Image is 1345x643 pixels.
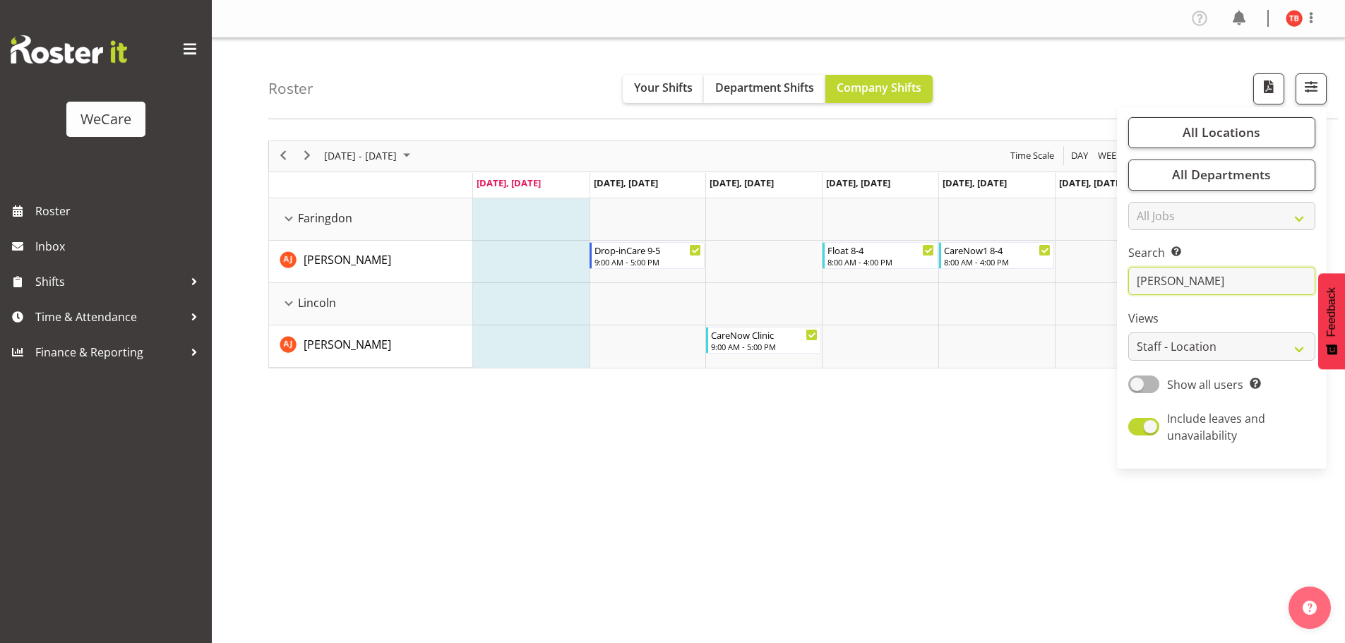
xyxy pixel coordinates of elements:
[269,198,473,241] td: Faringdon resource
[1318,273,1345,369] button: Feedback - Show survey
[825,75,933,103] button: Company Shifts
[1253,73,1284,104] button: Download a PDF of the roster according to the set date range.
[1183,124,1260,140] span: All Locations
[826,176,890,189] span: [DATE], [DATE]
[35,200,205,222] span: Roster
[295,141,319,171] div: next period
[1128,244,1315,261] label: Search
[268,80,313,97] h4: Roster
[298,294,336,311] span: Lincoln
[823,242,938,269] div: Amy Johannsen"s event - Float 8-4 Begin From Thursday, October 9, 2025 at 8:00:00 AM GMT+13:00 En...
[268,140,1289,368] div: Timeline Week of October 6, 2025
[634,80,693,95] span: Your Shifts
[706,327,821,354] div: Amy Johannsen"s event - CareNow Clinic Begin From Wednesday, October 8, 2025 at 9:00:00 AM GMT+13...
[274,147,293,164] button: Previous
[35,306,184,327] span: Time & Attendance
[944,256,1051,268] div: 8:00 AM - 4:00 PM
[704,75,825,103] button: Department Shifts
[319,141,419,171] div: October 06 - 12, 2025
[323,147,398,164] span: [DATE] - [DATE]
[1128,117,1315,148] button: All Locations
[1167,411,1265,443] span: Include leaves and unavailability
[590,242,705,269] div: Amy Johannsen"s event - Drop-inCare 9-5 Begin From Tuesday, October 7, 2025 at 9:00:00 AM GMT+13:...
[594,243,701,257] div: Drop-inCare 9-5
[477,176,541,189] span: [DATE], [DATE]
[304,252,391,268] span: [PERSON_NAME]
[1128,160,1315,191] button: All Departments
[473,198,1288,368] table: Timeline Week of October 6, 2025
[271,141,295,171] div: previous period
[304,336,391,353] a: [PERSON_NAME]
[939,242,1054,269] div: Amy Johannsen"s event - CareNow1 8-4 Begin From Friday, October 10, 2025 at 8:00:00 AM GMT+13:00 ...
[594,176,658,189] span: [DATE], [DATE]
[594,256,701,268] div: 9:00 AM - 5:00 PM
[35,236,205,257] span: Inbox
[1128,267,1315,295] input: Search
[269,283,473,325] td: Lincoln resource
[710,176,774,189] span: [DATE], [DATE]
[711,327,818,342] div: CareNow Clinic
[711,341,818,352] div: 9:00 AM - 5:00 PM
[269,241,473,283] td: Amy Johannsen resource
[1286,10,1303,27] img: tyla-boyd11707.jpg
[11,35,127,64] img: Rosterit website logo
[1070,147,1089,164] span: Day
[1008,147,1057,164] button: Time Scale
[304,251,391,268] a: [PERSON_NAME]
[1069,147,1091,164] button: Timeline Day
[827,256,934,268] div: 8:00 AM - 4:00 PM
[298,147,317,164] button: Next
[322,147,417,164] button: October 2025
[1096,147,1123,164] span: Week
[944,243,1051,257] div: CareNow1 8-4
[837,80,921,95] span: Company Shifts
[80,109,131,130] div: WeCare
[1059,176,1123,189] span: [DATE], [DATE]
[35,342,184,363] span: Finance & Reporting
[943,176,1007,189] span: [DATE], [DATE]
[298,210,352,227] span: Faringdon
[1009,147,1056,164] span: Time Scale
[623,75,704,103] button: Your Shifts
[1128,310,1315,327] label: Views
[1296,73,1327,104] button: Filter Shifts
[35,271,184,292] span: Shifts
[1325,287,1338,337] span: Feedback
[1303,601,1317,615] img: help-xxl-2.png
[1167,377,1243,392] span: Show all users
[1096,147,1125,164] button: Timeline Week
[715,80,814,95] span: Department Shifts
[1172,166,1271,183] span: All Departments
[827,243,934,257] div: Float 8-4
[269,325,473,368] td: Amy Johannsen resource
[304,337,391,352] span: [PERSON_NAME]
